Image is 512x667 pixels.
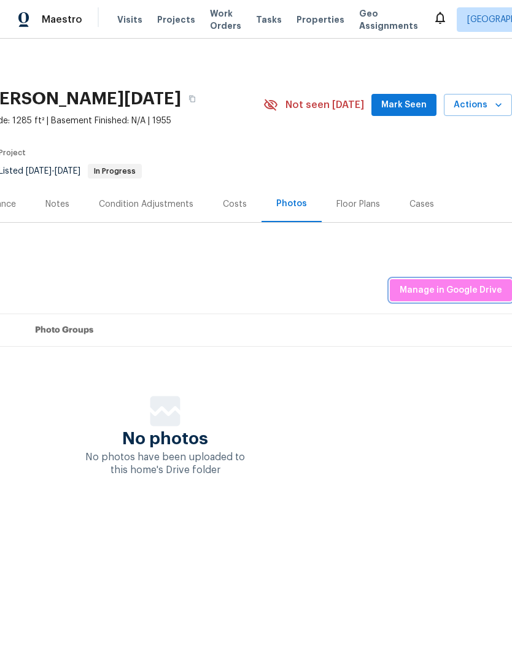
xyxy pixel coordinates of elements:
span: Projects [157,13,195,26]
div: Cases [409,198,434,210]
span: No photos have been uploaded to this home's Drive folder [85,452,245,475]
span: In Progress [89,168,141,175]
th: Photo Groups [25,314,512,347]
span: Properties [297,13,344,26]
span: Work Orders [210,7,241,32]
button: Actions [444,94,512,117]
div: Costs [223,198,247,210]
div: Notes [45,198,69,210]
button: Manage in Google Drive [390,279,512,302]
span: Mark Seen [381,98,427,113]
span: Manage in Google Drive [400,283,502,298]
span: - [26,167,80,175]
span: Geo Assignments [359,7,418,32]
span: [DATE] [55,167,80,175]
div: Condition Adjustments [99,198,193,210]
span: Maestro [42,13,82,26]
span: Not seen [DATE] [285,99,364,111]
button: Copy Address [181,88,203,110]
div: Photos [276,198,307,210]
span: No photos [122,433,208,445]
button: Mark Seen [371,94,436,117]
div: Floor Plans [336,198,380,210]
span: Visits [117,13,142,26]
span: Tasks [256,15,282,24]
span: [DATE] [26,167,52,175]
span: Actions [454,98,502,113]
